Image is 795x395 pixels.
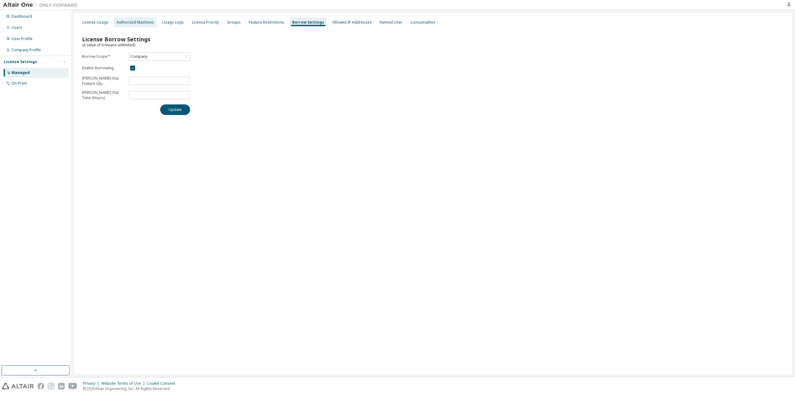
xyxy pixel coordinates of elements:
div: On Prem [11,81,27,86]
div: Managed [11,70,30,75]
label: Borrow Scope [82,54,125,59]
div: Named User [380,20,402,25]
div: Company [129,53,190,60]
div: License Usage [82,20,108,25]
label: Enable Borrowing [82,66,125,71]
img: instagram.svg [48,383,54,389]
p: [PERSON_NAME]-Out Feature Qty [82,76,125,86]
div: Feature Restrictions [249,20,284,25]
img: facebook.svg [38,383,44,389]
span: License Borrow Settings [82,35,150,43]
div: Borrow Settings [292,20,324,25]
img: youtube.svg [68,383,77,389]
div: Users [11,25,22,30]
div: Website Terms of Use [101,381,147,386]
p: © 2025 Altair Engineering, Inc. All Rights Reserved. [83,386,179,391]
img: Altair One [3,2,81,8]
div: Authorized Machines [116,20,154,25]
div: Privacy [83,381,101,386]
div: Allowed IP Addresses [332,20,372,25]
span: (A value of 0 means unlimited) [82,42,135,48]
div: User Profile [11,36,33,41]
div: Company Profile [11,48,41,53]
div: Groups [227,20,241,25]
img: altair_logo.svg [2,383,34,389]
div: Usage Logs [162,20,184,25]
button: Update [160,104,190,115]
div: Consumables [411,20,435,25]
div: License Settings [4,59,37,64]
div: Cookie Consent [147,381,179,386]
div: Dashboard [11,14,32,19]
div: Company [129,53,148,60]
div: License Priority [192,20,219,25]
p: [PERSON_NAME]-Out Time (Hours) [82,90,125,100]
img: linkedin.svg [58,383,65,389]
